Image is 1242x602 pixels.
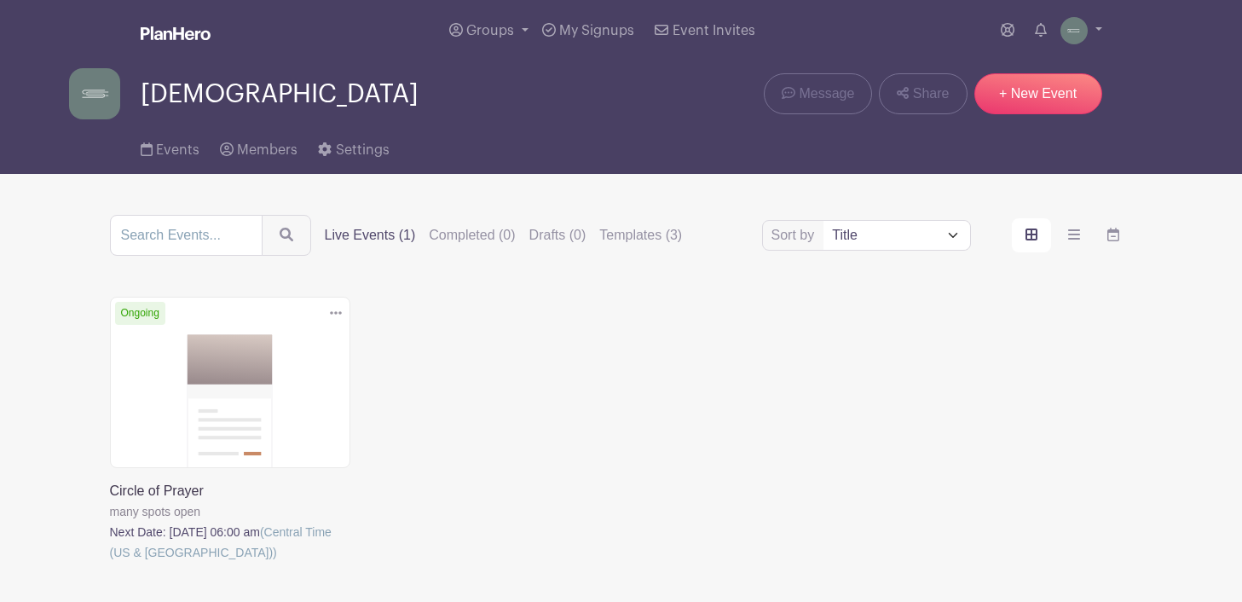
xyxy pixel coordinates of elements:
a: + New Event [974,73,1102,114]
img: Youth%20Logo%20Variations.png [69,68,120,119]
span: Members [237,143,298,157]
a: Message [764,73,872,114]
label: Templates (3) [599,225,682,246]
label: Sort by [771,225,820,246]
label: Drafts (0) [529,225,586,246]
img: logo_white-6c42ec7e38ccf1d336a20a19083b03d10ae64f83f12c07503d8b9e83406b4c7d.svg [141,26,211,40]
span: [DEMOGRAPHIC_DATA] [141,80,419,108]
input: Search Events... [110,215,263,256]
span: My Signups [559,24,634,38]
label: Completed (0) [429,225,515,246]
div: filters [325,225,683,246]
a: Share [879,73,967,114]
label: Live Events (1) [325,225,416,246]
span: Settings [336,143,390,157]
a: Settings [318,119,389,174]
span: Groups [466,24,514,38]
img: Youth%20Logo%20Variations.png [1060,17,1088,44]
div: order and view [1012,218,1133,252]
span: Events [156,143,199,157]
a: Events [141,119,199,174]
span: Message [799,84,854,104]
span: Share [913,84,950,104]
span: Event Invites [673,24,755,38]
a: Members [220,119,298,174]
